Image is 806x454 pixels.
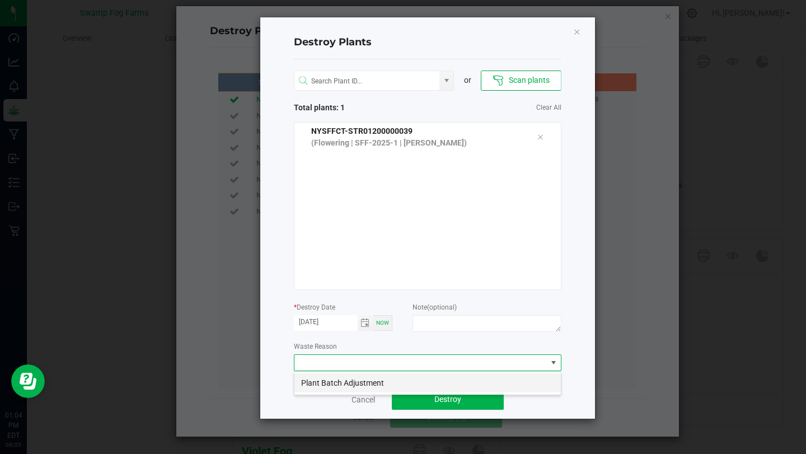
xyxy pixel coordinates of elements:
span: Toggle calendar [358,315,374,331]
a: Clear All [536,103,561,113]
input: Date [294,315,358,329]
button: Close [573,25,581,38]
button: Scan plants [481,71,561,91]
span: Now [376,320,389,326]
span: NYSFFCT-STR01200000039 [311,127,413,135]
label: Destroy Date [294,302,335,312]
span: (optional) [427,303,457,311]
span: Total plants: 1 [294,102,428,114]
label: Note [413,302,457,312]
span: Destroy [434,395,461,404]
p: (Flowering | SFF-2025-1 | [PERSON_NAME]) [311,137,521,149]
h4: Destroy Plants [294,35,561,50]
input: NO DATA FOUND [294,71,440,91]
button: Destroy [392,390,504,410]
a: Cancel [352,394,375,405]
iframe: Resource center [11,364,45,398]
div: Remove tag [528,130,552,144]
div: or [454,74,481,86]
label: Waste Reason [294,341,337,352]
li: Plant Batch Adjustment [294,373,561,392]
